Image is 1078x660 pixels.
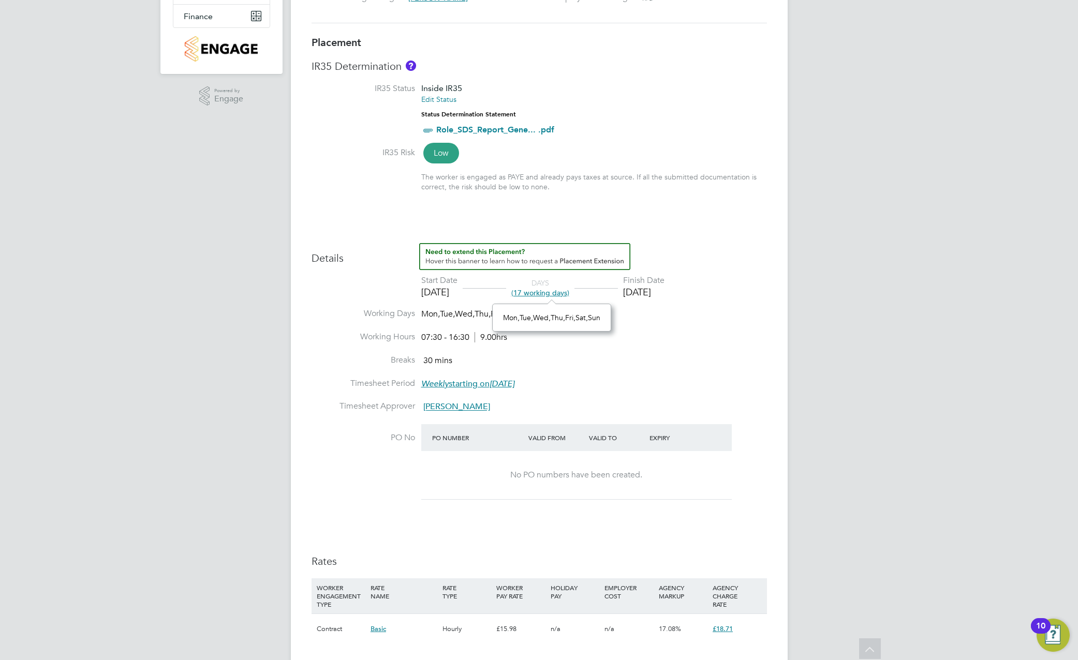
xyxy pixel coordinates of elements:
[421,286,457,298] div: [DATE]
[494,578,548,605] div: WORKER PAY RATE
[214,95,243,103] span: Engage
[588,313,600,322] span: Sun
[173,36,270,62] a: Go to home page
[406,61,416,71] button: About IR35
[419,243,630,270] button: How to extend a Placement?
[312,355,415,366] label: Breaks
[312,554,767,568] h3: Rates
[421,95,456,104] a: Edit Status
[1037,619,1070,652] button: Open Resource Center, 10 new notifications
[602,578,656,605] div: EMPLOYER COST
[533,313,551,322] span: Wed,
[575,313,588,322] span: Sat,
[312,378,415,389] label: Timesheet Period
[423,355,452,366] span: 30 mins
[421,309,440,319] span: Mon,
[490,379,514,389] em: [DATE]
[312,432,415,443] label: PO No
[586,428,647,447] div: Valid To
[423,402,490,412] span: [PERSON_NAME]
[713,624,733,633] span: £18.71
[548,578,602,605] div: HOLIDAY PAY
[659,624,681,633] span: 17.08%
[623,275,664,286] div: Finish Date
[312,36,361,49] b: Placement
[421,172,767,191] div: The worker is engaged as PAYE and already pays taxes at source. If all the submitted documentatio...
[623,286,664,298] div: [DATE]
[604,624,614,633] span: n/a
[511,288,569,297] span: (17 working days)
[314,578,368,613] div: WORKER ENGAGEMENT TYPE
[475,332,507,342] span: 9.00hrs
[314,614,368,644] div: Contract
[421,275,457,286] div: Start Date
[421,332,507,343] div: 07:30 - 16:30
[421,111,516,118] strong: Status Determination Statement
[423,143,459,163] span: Low
[312,83,415,94] label: IR35 Status
[185,36,258,62] img: countryside-properties-logo-retina.png
[440,614,494,644] div: Hourly
[526,428,586,447] div: Valid From
[551,313,565,322] span: Thu,
[368,578,440,605] div: RATE NAME
[440,578,494,605] div: RATE TYPE
[506,278,574,297] div: DAYS
[565,313,575,322] span: Fri,
[440,309,455,319] span: Tue,
[421,83,462,93] span: Inside IR35
[436,125,554,134] a: Role_SDS_Report_Gene... .pdf
[491,309,502,319] span: Fri,
[656,578,710,605] div: AGENCY MARKUP
[430,428,526,447] div: PO Number
[475,309,491,319] span: Thu,
[1036,626,1045,639] div: 10
[173,5,270,27] button: Finance
[312,59,767,73] h3: IR35 Determination
[184,11,213,21] span: Finance
[647,428,707,447] div: Expiry
[312,308,415,319] label: Working Days
[371,624,386,633] span: Basic
[551,624,560,633] span: n/a
[432,470,721,481] div: No PO numbers have been created.
[421,379,514,389] span: starting on
[214,86,243,95] span: Powered by
[494,614,548,644] div: £15.98
[520,313,533,322] span: Tue,
[312,332,415,342] label: Working Hours
[199,86,243,106] a: Powered byEngage
[421,379,449,389] em: Weekly
[312,401,415,412] label: Timesheet Approver
[312,147,415,158] label: IR35 Risk
[455,309,475,319] span: Wed,
[710,578,764,613] div: AGENCY CHARGE RATE
[312,243,767,265] h3: Details
[503,313,520,322] span: Mon,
